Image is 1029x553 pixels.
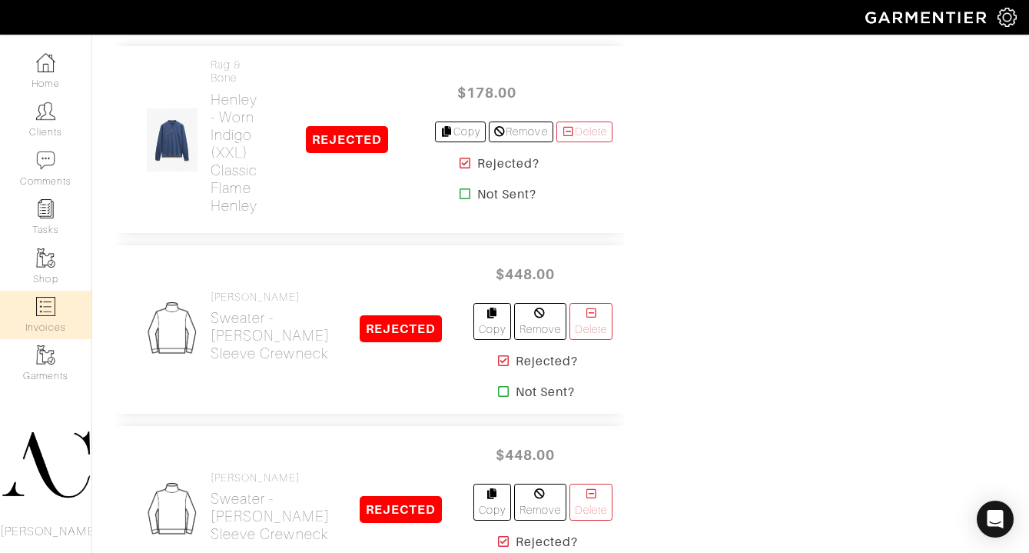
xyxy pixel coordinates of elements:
img: reminder-icon-8004d30b9f0a5d33ae49ab947aed9ed385cf756f9e5892f1edd6e32f2345188e.png [36,199,55,218]
strong: Not Sent? [516,383,575,401]
span: $178.00 [441,76,533,109]
a: Delete [569,303,612,340]
img: gear-icon-white-bd11855cb880d31180b6d7d6211b90ccbf57a29d726f0c71d8c61bd08dd39cc2.png [997,8,1017,27]
strong: Rejected? [477,155,539,173]
img: Uro91gVTeY23TmhT1C7yLqJj [146,108,198,172]
a: [PERSON_NAME] Sweater -[PERSON_NAME] Sleeve Crewneck [211,471,330,544]
h2: Henley - Worn Indigo (XXL) Classic Flame Henley [211,91,261,215]
a: Remove [514,303,566,340]
a: rag & bone Henley - Worn Indigo (XXL)Classic Flame Henley [211,58,261,215]
strong: Rejected? [516,533,578,551]
a: [PERSON_NAME] Sweater -[PERSON_NAME] Sleeve Crewneck [211,291,330,363]
span: REJECTED [360,496,442,523]
img: garments-icon-b7da505a4dc4fd61783c78ac3ca0ef83fa9d6f193b1c9dc38574b1d14d53ca28.png [36,345,55,365]
img: dashboard-icon-dbcd8f5a0b271acd01030246c82b418ddd0df26cd7fceb0bd07c9910d44c42f6.png [36,53,55,72]
a: Copy [473,303,511,340]
a: Delete [569,484,612,521]
a: Copy [435,122,486,142]
img: garments-icon-b7da505a4dc4fd61783c78ac3ca0ef83fa9d6f193b1c9dc38574b1d14d53ca28.png [36,248,55,268]
a: Delete [556,122,613,142]
img: Mens_Sweater-38fd584068f1572186aaa2f822eef8f8f652cf583db60d4a4c86e2438dddf276.png [140,297,204,361]
img: orders-icon-0abe47150d42831381b5fb84f609e132dff9fe21cb692f30cb5eec754e2cba89.png [36,297,55,316]
h4: [PERSON_NAME] [211,471,330,485]
h2: Sweater - [PERSON_NAME] Sleeve Crewneck [211,309,330,362]
a: Remove [489,122,553,142]
img: Mens_Sweater-38fd584068f1572186aaa2f822eef8f8f652cf583db60d4a4c86e2438dddf276.png [140,478,204,542]
strong: Rejected? [516,352,578,371]
a: Copy [473,484,511,521]
strong: Not Sent? [477,185,536,204]
span: $448.00 [480,258,572,291]
span: $448.00 [480,438,572,471]
img: garmentier-logo-header-white-b43fb05a5012e4ada735d5af1a66efaba907eab6374d6393d1fbf88cb4ef424d.png [858,4,997,31]
span: REJECTED [360,315,442,342]
img: clients-icon-6bae9207a08558b7cb47a8932f037763ab4055f8c8b6bfacd5dc20c3e0201464.png [36,102,55,121]
h4: rag & bone [211,58,261,85]
span: REJECTED [306,126,388,153]
a: Remove [514,484,566,521]
h4: [PERSON_NAME] [211,291,330,304]
div: Open Intercom Messenger [977,501,1014,538]
h2: Sweater - [PERSON_NAME] Sleeve Crewneck [211,490,330,543]
img: comment-icon-a0a6a9ef722e966f86d9cbdc48e553b5cf19dbc54f86b18d962a5391bc8f6eb6.png [36,151,55,170]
